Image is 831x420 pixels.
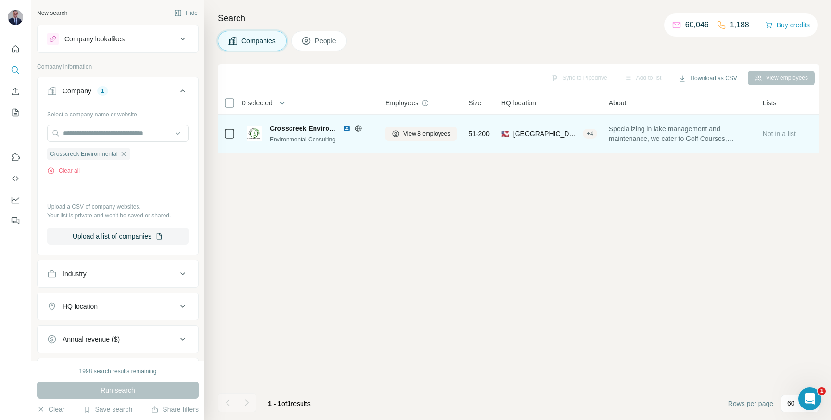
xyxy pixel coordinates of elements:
[63,269,87,279] div: Industry
[268,400,311,407] span: results
[83,405,132,414] button: Save search
[50,150,118,158] span: Crosscreek Environmental
[37,63,199,71] p: Company information
[8,104,23,121] button: My lists
[8,83,23,100] button: Enrich CSV
[468,129,490,139] span: 51-200
[97,87,108,95] div: 1
[47,106,189,119] div: Select a company name or website
[38,262,198,285] button: Industry
[343,125,351,132] img: LinkedIn logo
[37,9,67,17] div: New search
[38,328,198,351] button: Annual revenue ($)
[270,135,374,144] div: Environmental Consulting
[685,19,709,31] p: 60,046
[63,302,98,311] div: HQ location
[8,10,23,25] img: Avatar
[268,400,281,407] span: 1 - 1
[315,36,337,46] span: People
[63,334,120,344] div: Annual revenue ($)
[47,228,189,245] button: Upload a list of companies
[79,367,157,376] div: 1998 search results remaining
[609,124,751,143] span: Specializing in lake management and maintenance, we cater to Golf Courses, Homeowner's Associatio...
[672,71,743,86] button: Download as CSV
[501,98,536,108] span: HQ location
[287,400,291,407] span: 1
[151,405,199,414] button: Share filters
[798,387,821,410] iframe: Intercom live chat
[8,191,23,208] button: Dashboard
[583,129,597,138] div: + 4
[8,170,23,187] button: Use Surfe API
[38,79,198,106] button: Company1
[787,398,795,408] p: 60
[730,19,749,31] p: 1,188
[63,86,91,96] div: Company
[8,212,23,229] button: Feedback
[8,40,23,58] button: Quick start
[765,18,810,32] button: Buy credits
[38,295,198,318] button: HQ location
[728,399,773,408] span: Rows per page
[609,98,627,108] span: About
[37,405,64,414] button: Clear
[47,203,189,211] p: Upload a CSV of company websites.
[403,129,450,138] span: View 8 employees
[167,6,204,20] button: Hide
[8,62,23,79] button: Search
[385,127,457,141] button: View 8 employees
[47,211,189,220] p: Your list is private and won't be saved or shared.
[247,126,262,141] img: Logo of Crosscreek Environmental
[242,98,273,108] span: 0 selected
[218,12,819,25] h4: Search
[38,27,198,51] button: Company lookalikes
[241,36,277,46] span: Companies
[270,125,355,132] span: Crosscreek Environmental
[763,98,777,108] span: Lists
[818,387,826,395] span: 1
[513,129,579,139] span: [GEOGRAPHIC_DATA], [US_STATE]
[281,400,287,407] span: of
[501,129,509,139] span: 🇺🇸
[468,98,481,108] span: Size
[38,360,198,383] button: Employees (size)
[47,166,80,175] button: Clear all
[64,34,125,44] div: Company lookalikes
[8,149,23,166] button: Use Surfe on LinkedIn
[385,98,418,108] span: Employees
[763,130,796,138] span: Not in a list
